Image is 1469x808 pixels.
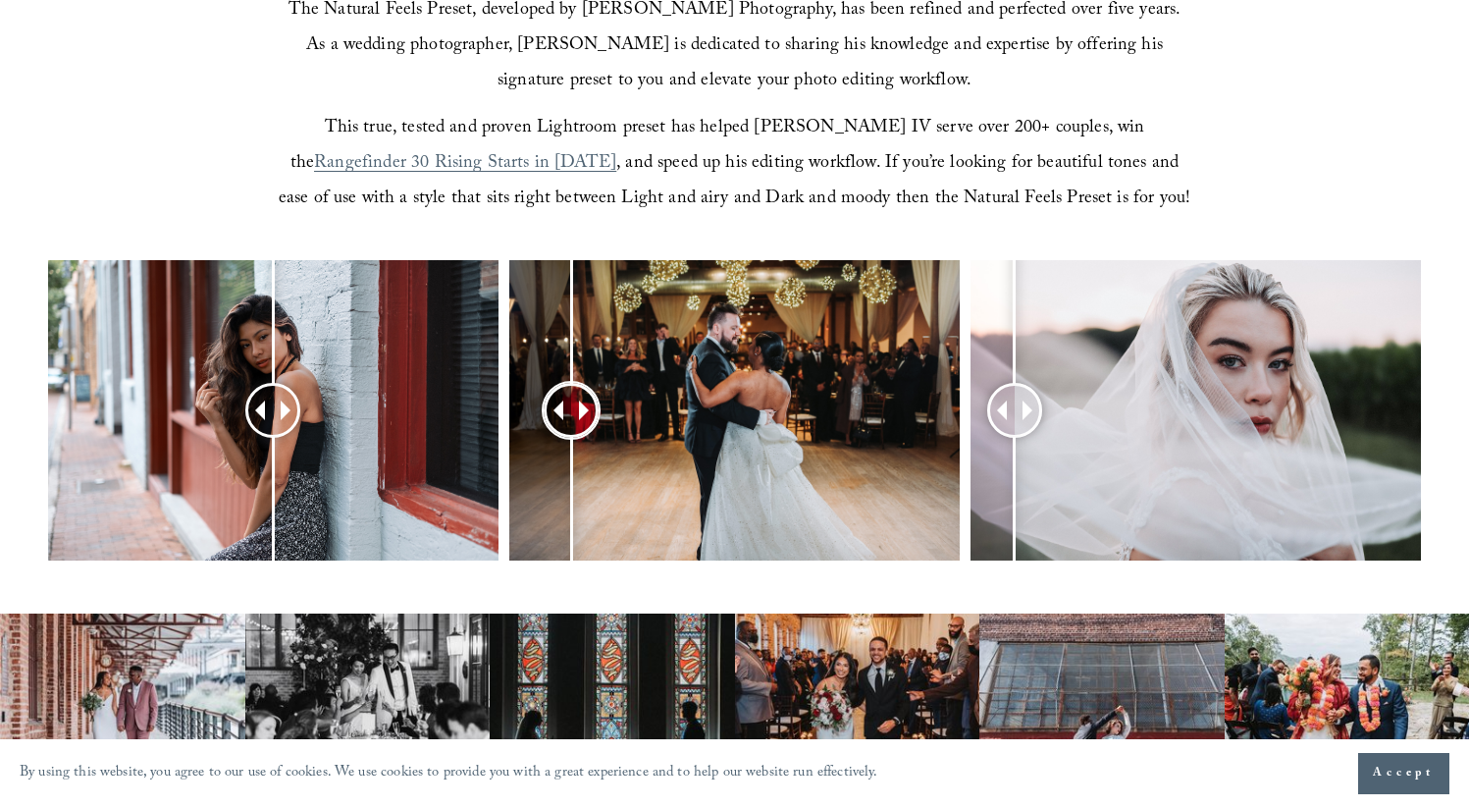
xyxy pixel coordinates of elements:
span: , and speed up his editing workflow. If you’re looking for beautiful tones and ease of use with a... [279,149,1190,215]
img: Elegant bride and groom first look photography [490,614,735,798]
button: Accept [1358,753,1449,794]
img: Rustic Raleigh wedding venue couple down the aisle [735,614,980,798]
img: Best Raleigh wedding venue reception toast [245,614,491,798]
p: By using this website, you agree to our use of cookies. We use cookies to provide you with a grea... [20,760,878,788]
span: Accept [1373,764,1435,783]
img: Raleigh wedding photographer couple dance [979,614,1225,798]
span: This true, tested and proven Lightroom preset has helped [PERSON_NAME] IV serve over 200+ couples... [290,114,1150,180]
a: Rangefinder 30 Rising Starts in [DATE] [314,149,616,180]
